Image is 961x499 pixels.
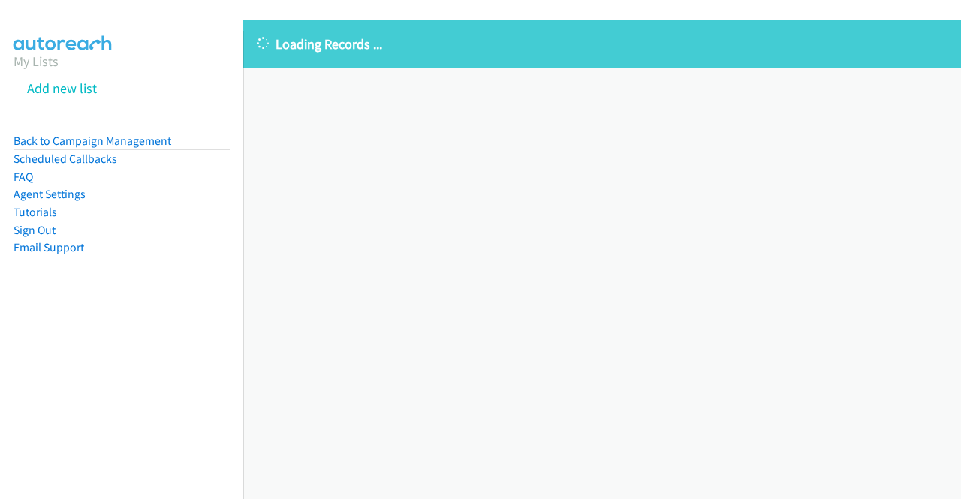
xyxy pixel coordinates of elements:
a: My Lists [14,53,59,70]
a: Sign Out [14,223,56,237]
a: Email Support [14,240,84,254]
a: Agent Settings [14,187,86,201]
p: Loading Records ... [257,34,947,54]
a: Scheduled Callbacks [14,152,117,166]
a: Back to Campaign Management [14,134,171,148]
a: Add new list [27,80,97,97]
a: FAQ [14,170,33,184]
a: Tutorials [14,205,57,219]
